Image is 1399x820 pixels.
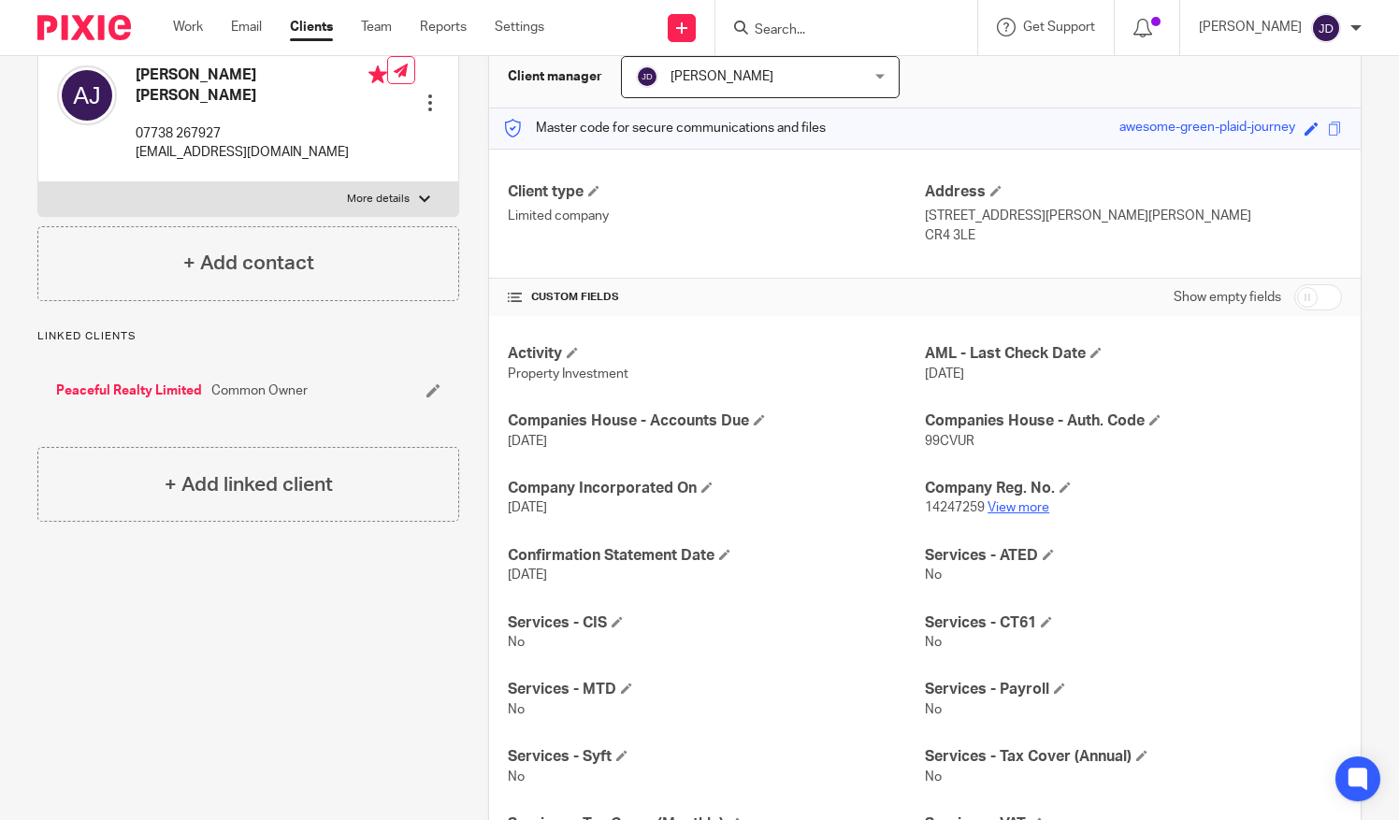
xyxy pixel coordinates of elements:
[56,381,202,400] a: Peaceful Realty Limited
[988,501,1049,514] a: View more
[231,18,262,36] a: Email
[671,70,773,83] span: [PERSON_NAME]
[925,613,1342,633] h4: Services - CT61
[925,636,942,649] span: No
[211,381,308,400] span: Common Owner
[925,680,1342,699] h4: Services - Payroll
[1119,118,1295,139] div: awesome-green-plaid-journey
[37,15,131,40] img: Pixie
[503,119,826,137] p: Master code for secure communications and files
[508,479,925,498] h4: Company Incorporated On
[347,192,410,207] p: More details
[753,22,921,39] input: Search
[925,367,964,381] span: [DATE]
[361,18,392,36] a: Team
[925,411,1342,431] h4: Companies House - Auth. Code
[508,207,925,225] p: Limited company
[925,435,974,448] span: 99CVUR
[136,143,387,162] p: [EMAIL_ADDRESS][DOMAIN_NAME]
[925,770,942,784] span: No
[508,67,602,86] h3: Client manager
[508,546,925,566] h4: Confirmation Statement Date
[925,207,1342,225] p: [STREET_ADDRESS][PERSON_NAME][PERSON_NAME]
[37,329,459,344] p: Linked clients
[165,470,333,499] h4: + Add linked client
[290,18,333,36] a: Clients
[925,703,942,716] span: No
[508,411,925,431] h4: Companies House - Accounts Due
[1174,288,1281,307] label: Show empty fields
[925,344,1342,364] h4: AML - Last Check Date
[173,18,203,36] a: Work
[1199,18,1302,36] p: [PERSON_NAME]
[508,703,525,716] span: No
[420,18,467,36] a: Reports
[508,344,925,364] h4: Activity
[508,367,628,381] span: Property Investment
[508,636,525,649] span: No
[925,747,1342,767] h4: Services - Tax Cover (Annual)
[508,435,547,448] span: [DATE]
[508,501,547,514] span: [DATE]
[508,568,547,582] span: [DATE]
[508,182,925,202] h4: Client type
[136,65,387,106] h4: [PERSON_NAME] [PERSON_NAME]
[57,65,117,125] img: svg%3E
[1023,21,1095,34] span: Get Support
[508,613,925,633] h4: Services - CIS
[508,770,525,784] span: No
[1311,13,1341,43] img: svg%3E
[508,290,925,305] h4: CUSTOM FIELDS
[508,680,925,699] h4: Services - MTD
[136,124,387,143] p: 07738 267927
[925,568,942,582] span: No
[925,501,985,514] span: 14247259
[925,546,1342,566] h4: Services - ATED
[925,182,1342,202] h4: Address
[368,65,387,84] i: Primary
[495,18,544,36] a: Settings
[508,747,925,767] h4: Services - Syft
[636,65,658,88] img: svg%3E
[183,249,314,278] h4: + Add contact
[925,479,1342,498] h4: Company Reg. No.
[925,226,1342,245] p: CR4 3LE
